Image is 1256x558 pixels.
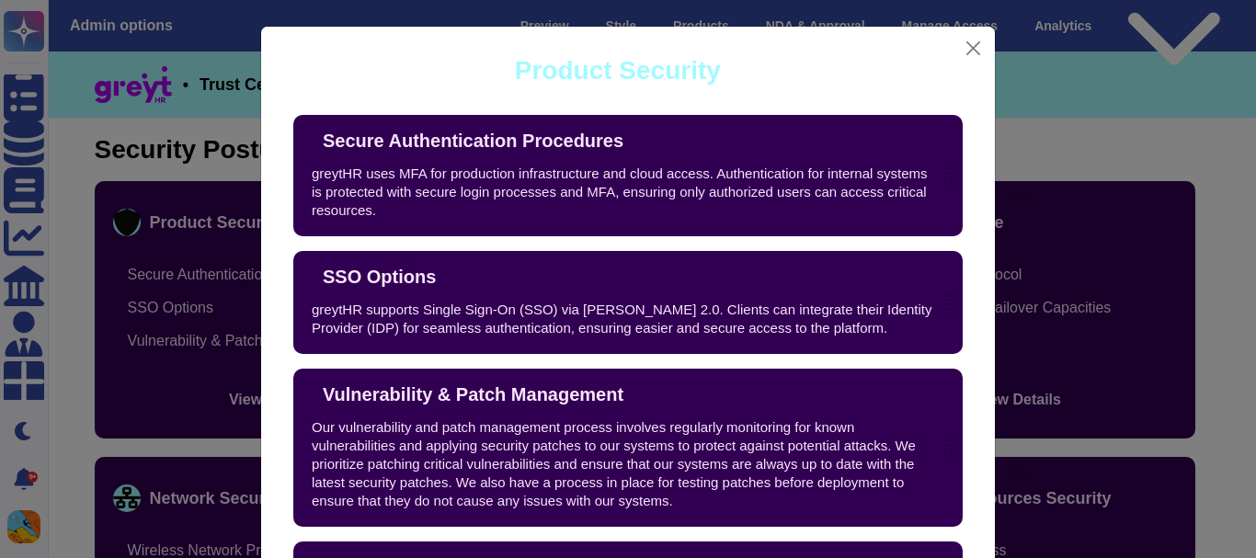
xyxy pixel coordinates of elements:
[323,131,623,150] div: Secure Authentication Procedures
[312,165,944,220] div: greytHR uses MFA for production infrastructure and cloud access. Authentication for internal syst...
[323,385,623,404] div: Vulnerability & Patch Management
[515,58,721,84] div: Product Security
[312,418,944,510] div: Our vulnerability and patch management process involves regularly monitoring for known vulnerabil...
[312,301,944,337] div: greytHR supports Single Sign-On (SSO) via [PERSON_NAME] 2.0. Clients can integrate their Identity...
[323,268,436,286] div: SSO Options
[960,34,988,63] button: Close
